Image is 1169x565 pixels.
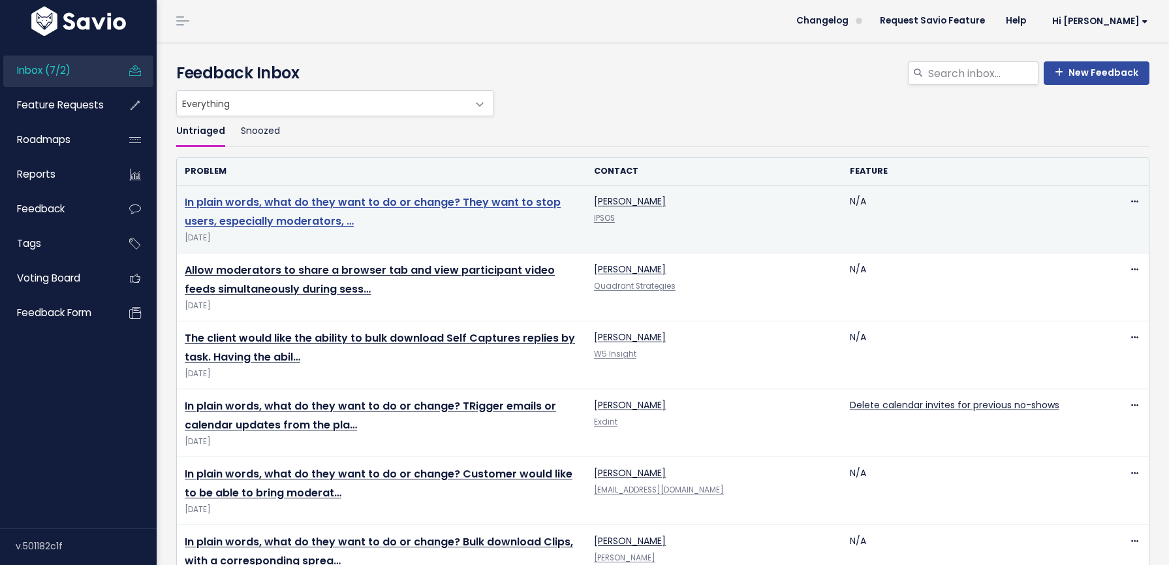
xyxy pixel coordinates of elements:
[17,236,41,250] span: Tags
[17,271,80,285] span: Voting Board
[594,331,666,344] a: [PERSON_NAME]
[177,91,467,116] span: Everything
[185,263,555,297] a: Allow moderators to share a browser tab and view participant video feeds simultaneously during sess…
[185,466,572,500] a: In plain words, what do they want to do or change? Customer would like to be able to bring moderat…
[17,306,91,319] span: Feedback form
[842,321,1098,389] td: N/A
[594,553,655,563] a: [PERSON_NAME]
[3,56,108,86] a: Inbox (7/2)
[842,457,1098,525] td: N/A
[869,11,995,31] a: Request Savio Feature
[3,159,108,189] a: Reports
[3,194,108,224] a: Feedback
[594,485,724,495] a: [EMAIL_ADDRESS][DOMAIN_NAME]
[16,529,157,563] div: v.501182c1f
[17,202,65,216] span: Feedback
[176,116,225,147] a: Untriaged
[185,503,578,517] span: [DATE]
[3,263,108,293] a: Voting Board
[176,61,1149,85] h4: Feedback Inbox
[1037,11,1159,31] a: Hi [PERSON_NAME]
[586,158,842,185] th: Contact
[17,133,70,146] span: Roadmaps
[594,417,617,427] a: Exdint
[17,167,55,181] span: Reports
[995,11,1037,31] a: Help
[185,331,575,364] a: The client would like the ability to bulk download Self Captures replies by task. Having the abil…
[594,534,666,547] a: [PERSON_NAME]
[28,7,129,36] img: logo-white.9d6f32f41409.svg
[3,125,108,155] a: Roadmaps
[3,90,108,120] a: Feature Requests
[17,98,104,112] span: Feature Requests
[185,299,578,313] span: [DATE]
[594,263,666,276] a: [PERSON_NAME]
[3,229,108,259] a: Tags
[842,158,1098,185] th: Feature
[594,195,666,208] a: [PERSON_NAME]
[842,186,1098,253] td: N/A
[185,435,578,449] span: [DATE]
[796,16,849,25] span: Changelog
[177,158,586,185] th: Problem
[185,231,578,245] span: [DATE]
[927,61,1038,85] input: Search inbox...
[594,398,666,412] a: [PERSON_NAME]
[594,213,615,223] a: IPSOS
[594,281,676,291] a: Quadrant Strategies
[594,466,666,479] a: [PERSON_NAME]
[185,398,556,432] a: In plain words, what do they want to do or change? TRigger emails or calendar updates from the pla…
[1044,61,1149,85] a: New Feedback
[3,298,108,328] a: Feedback form
[176,90,494,116] span: Everything
[850,398,1059,412] a: Delete calendar invites for previous no-shows
[1052,16,1148,26] span: Hi [PERSON_NAME]
[241,116,280,147] a: Snoozed
[842,253,1098,321] td: N/A
[17,63,70,77] span: Inbox (7/2)
[185,367,578,381] span: [DATE]
[185,195,561,229] a: In plain words, what do they want to do or change? They want to stop users, especially moderators, …
[176,116,1149,147] ul: Filter feature requests
[594,349,636,359] a: W5 Insight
